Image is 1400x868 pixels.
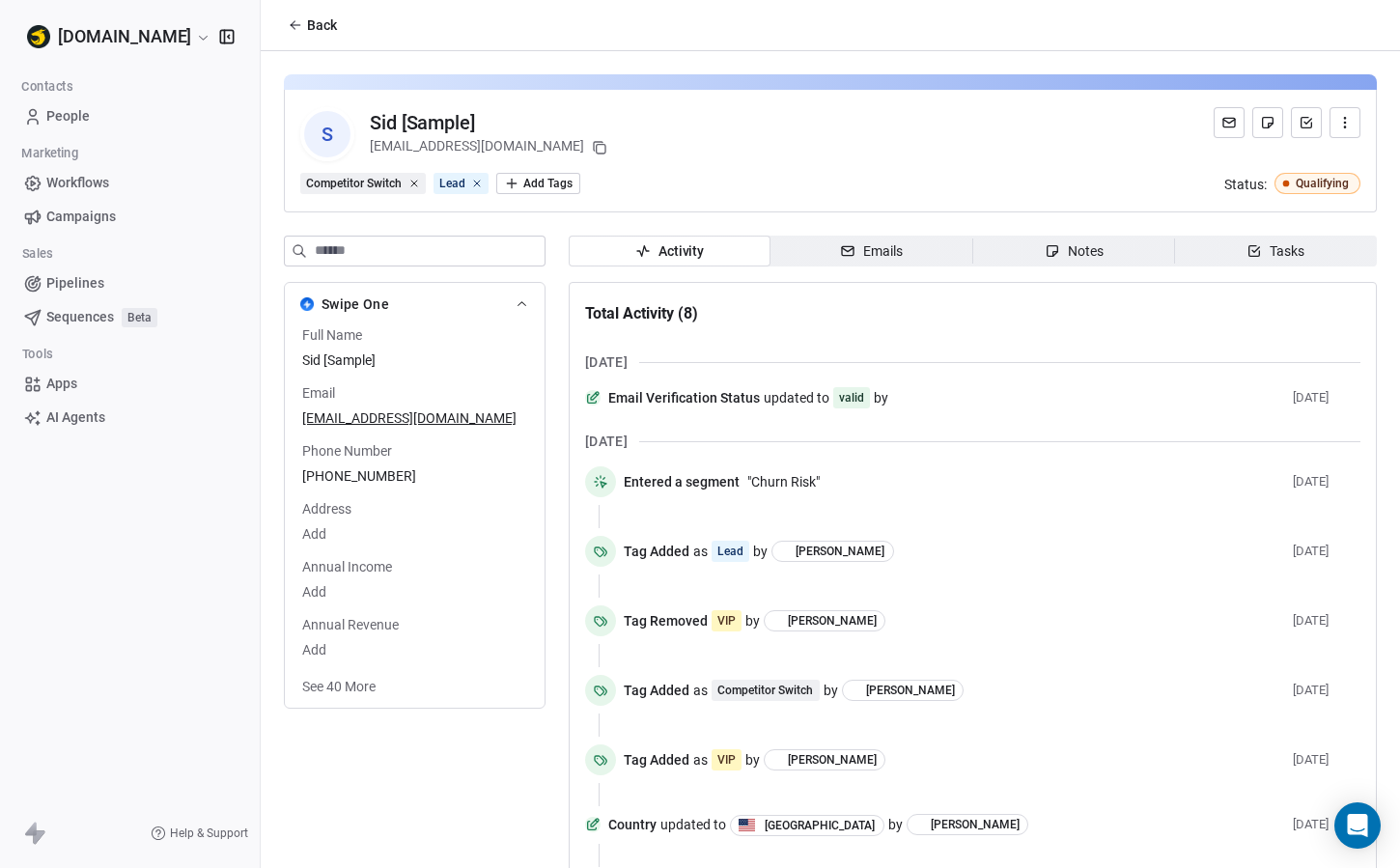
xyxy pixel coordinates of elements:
a: People [15,100,244,132]
span: Entered a segment [624,472,740,491]
span: Workflows [46,173,109,193]
span: Add [302,640,527,659]
span: Tag Added [624,750,689,770]
span: Tag Added [624,542,689,561]
span: Tag Removed [624,611,708,630]
span: by [753,542,768,561]
div: [PERSON_NAME] [796,545,884,558]
div: Emails [840,241,903,262]
span: [DATE] [1293,613,1360,629]
span: [DATE] [1293,817,1360,832]
span: by [874,388,888,407]
span: "Churn Risk" [747,472,820,491]
img: A [768,753,782,768]
span: by [745,750,760,770]
button: See 40 More [291,669,387,704]
span: by [824,681,838,700]
div: Tasks [1246,241,1304,262]
span: Beta [122,308,157,327]
span: Pipelines [46,273,104,294]
button: Back [276,8,349,42]
span: [DATE] [585,432,628,451]
a: SequencesBeta [15,301,244,333]
span: People [46,106,90,126]
a: Apps [15,368,244,400]
span: Total Activity (8) [585,304,698,322]
span: Sales [14,239,61,268]
div: Swipe OneSwipe One [285,325,545,708]
a: Help & Support [151,826,248,841]
span: Apps [46,374,77,394]
div: Open Intercom Messenger [1334,802,1381,849]
span: S [304,111,350,157]
span: Email Verification Status [608,388,760,407]
span: by [888,815,903,834]
span: as [693,750,708,770]
span: [DATE] [1293,390,1360,406]
button: [DOMAIN_NAME] [23,20,206,53]
div: [GEOGRAPHIC_DATA] [765,818,876,833]
div: valid [839,388,864,407]
a: Workflows [15,167,244,199]
span: Country [608,815,657,834]
button: Swipe OneSwipe One [285,283,545,325]
span: AI Agents [46,407,105,428]
span: [DATE] [585,352,628,372]
div: [PERSON_NAME] [788,614,877,628]
span: Add [302,582,527,602]
span: [DATE] [1293,474,1360,490]
img: A [845,684,859,698]
a: Campaigns [15,201,244,233]
img: A [768,614,782,629]
img: Logo%20Betterworks%20ID%20512p%20circle.png [27,25,50,48]
div: [EMAIL_ADDRESS][DOMAIN_NAME] [370,136,611,159]
span: Annual Revenue [298,615,403,634]
img: A [775,545,790,559]
span: [DOMAIN_NAME] [58,24,191,49]
div: VIP [717,751,736,769]
span: updated to [764,388,829,407]
div: Qualifying [1296,177,1349,190]
span: Help & Support [170,826,248,841]
div: Competitor Switch [306,175,403,192]
span: Email [298,383,339,403]
span: as [693,681,708,700]
span: Add [302,524,527,544]
img: Swipe One [300,297,314,311]
span: Tag Added [624,681,689,700]
div: Notes [1045,241,1104,262]
div: Lead [439,175,465,192]
span: Sid [Sample] [302,350,527,370]
span: Annual Income [298,557,396,576]
button: Add Tags [496,173,580,194]
span: [DATE] [1293,683,1360,698]
span: [DATE] [1293,544,1360,559]
span: updated to [660,815,726,834]
span: Tools [14,340,61,369]
span: [EMAIL_ADDRESS][DOMAIN_NAME] [302,408,527,428]
span: Contacts [13,72,80,101]
span: as [693,542,708,561]
div: Sid [Sample] [370,109,611,136]
span: Back [307,15,337,35]
img: A [910,818,924,832]
div: [PERSON_NAME] [866,684,955,697]
div: [PERSON_NAME] [788,753,877,767]
span: Full Name [298,325,366,345]
span: Sequences [46,307,114,327]
div: Competitor Switch [717,682,814,699]
span: Status: [1224,175,1267,194]
div: [PERSON_NAME] [931,818,1020,831]
div: VIP [717,612,736,630]
span: Marketing [13,139,87,168]
span: Phone Number [298,441,396,461]
span: by [745,611,760,630]
div: Lead [717,543,743,560]
span: Swipe One [322,294,389,314]
span: Address [298,499,355,518]
a: AI Agents [15,402,244,434]
span: Campaigns [46,207,116,227]
span: [PHONE_NUMBER] [302,466,527,486]
a: Pipelines [15,267,244,299]
span: [DATE] [1293,752,1360,768]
